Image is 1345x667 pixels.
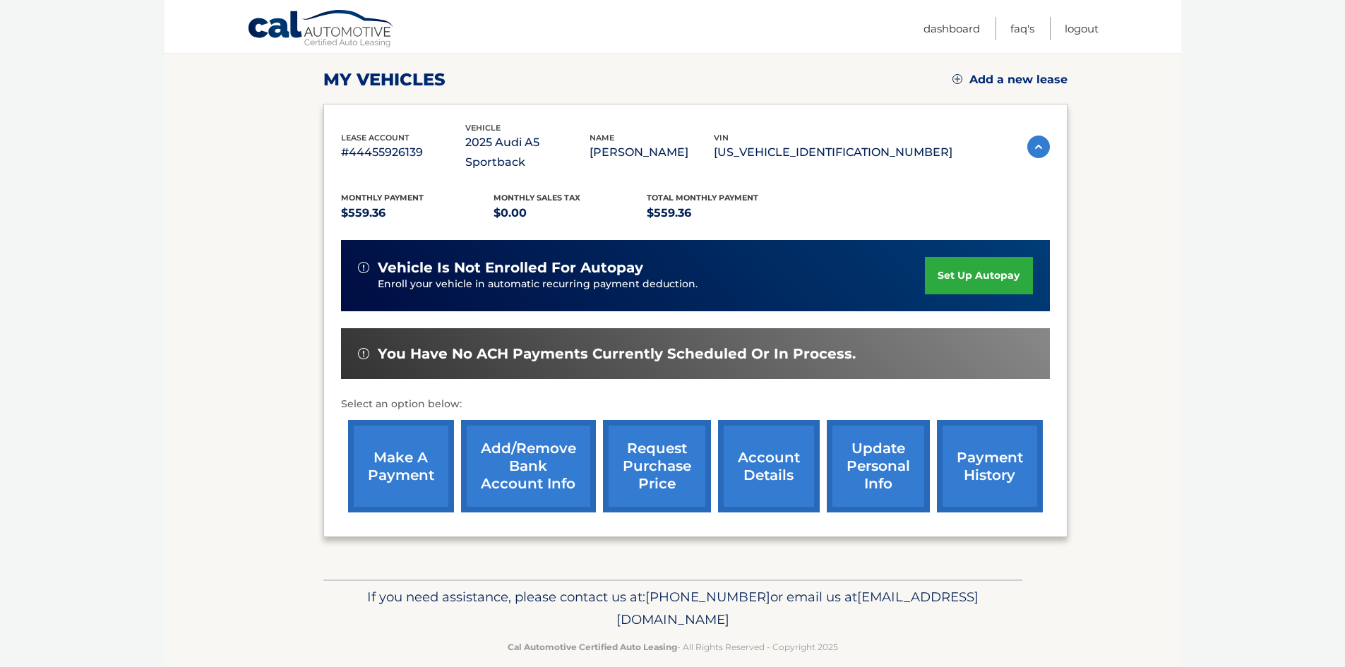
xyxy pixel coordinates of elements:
[341,396,1050,413] p: Select an option below:
[465,133,590,172] p: 2025 Audi A5 Sportback
[616,589,979,627] span: [EMAIL_ADDRESS][DOMAIN_NAME]
[494,203,647,223] p: $0.00
[247,9,395,50] a: Cal Automotive
[341,143,465,162] p: #44455926139
[923,17,980,40] a: Dashboard
[378,345,856,363] span: You have no ACH payments currently scheduled or in process.
[714,133,729,143] span: vin
[1065,17,1099,40] a: Logout
[333,639,1013,654] p: - All Rights Reserved - Copyright 2025
[937,420,1043,512] a: payment history
[358,262,369,273] img: alert-white.svg
[952,73,1068,87] a: Add a new lease
[603,420,711,512] a: request purchase price
[494,193,580,203] span: Monthly sales Tax
[323,69,446,90] h2: my vehicles
[358,348,369,359] img: alert-white.svg
[590,143,714,162] p: [PERSON_NAME]
[341,203,494,223] p: $559.36
[378,277,926,292] p: Enroll your vehicle in automatic recurring payment deduction.
[378,259,643,277] span: vehicle is not enrolled for autopay
[1010,17,1034,40] a: FAQ's
[348,420,454,512] a: make a payment
[341,133,410,143] span: lease account
[714,143,952,162] p: [US_VEHICLE_IDENTIFICATION_NUMBER]
[718,420,820,512] a: account details
[465,123,501,133] span: vehicle
[341,193,424,203] span: Monthly Payment
[590,133,614,143] span: name
[952,74,962,84] img: add.svg
[508,642,677,652] strong: Cal Automotive Certified Auto Leasing
[1027,136,1050,158] img: accordion-active.svg
[645,589,770,605] span: [PHONE_NUMBER]
[647,203,800,223] p: $559.36
[827,420,930,512] a: update personal info
[461,420,596,512] a: Add/Remove bank account info
[333,586,1013,631] p: If you need assistance, please contact us at: or email us at
[647,193,758,203] span: Total Monthly Payment
[925,257,1032,294] a: set up autopay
